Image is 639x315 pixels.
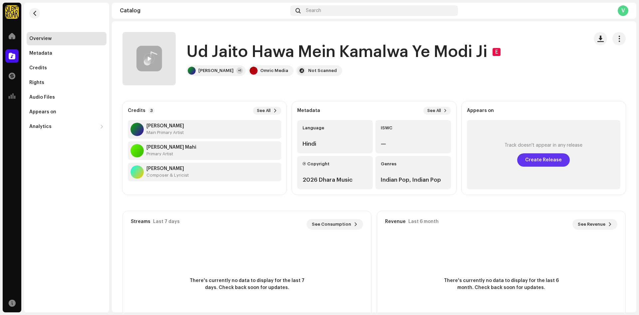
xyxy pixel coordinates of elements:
div: 2026 Dhara Music [303,176,367,184]
div: Analytics [29,124,52,129]
div: Ⓟ Copyright [303,161,367,167]
strong: Appears on [467,108,494,113]
strong: Metadata [297,108,320,113]
strong: Credits [128,108,145,113]
span: There's currently no data to display for the last 7 days. Check back soon for updates. [187,277,307,291]
div: Audio Files [29,95,55,100]
div: Main Primary Artist [146,130,184,135]
div: Omric Media [260,68,288,73]
button: See Revenue [572,219,617,230]
div: Rights [29,80,44,85]
span: Create Release [525,153,562,167]
re-m-nav-item: Overview [27,32,106,45]
re-m-nav-item: Rights [27,76,106,89]
div: ISWC [381,125,446,131]
div: Last 7 days [153,219,180,224]
strong: Rajesh Rasila [146,123,184,129]
div: Catalog [120,8,288,13]
div: Metadata [29,51,52,56]
re-m-nav-item: Appears on [27,105,106,119]
button: See All [253,107,281,115]
p-badge: 3 [148,108,155,114]
div: Not Scanned [308,68,337,73]
span: See All [257,108,271,113]
div: Primary Artist [146,151,196,157]
strong: Uday Urebi [146,166,189,171]
button: See All [423,107,451,115]
div: Streams [131,219,150,224]
div: Genres [381,161,446,167]
div: +1 [236,67,243,74]
re-m-nav-item: Metadata [27,47,106,60]
div: Indian Pop, Indian Pop [381,176,446,184]
button: Create Release [517,153,570,167]
span: See Consumption [312,218,351,231]
div: [PERSON_NAME] [198,68,234,73]
img: fcfd72e7-8859-4002-b0df-9a7058150634 [5,5,19,19]
button: See Consumption [307,219,363,230]
span: There's currently no data to display for the last 6 month. Check back soon for updates. [441,277,561,291]
div: Overview [29,36,52,41]
re-m-nav-dropdown: Analytics [27,120,106,133]
div: Composer & Lyricist [146,173,189,178]
re-m-nav-item: Credits [27,61,106,75]
div: — [381,140,446,148]
div: V [618,5,628,16]
span: See Revenue [578,218,605,231]
div: Credits [29,65,47,71]
div: Last 6 month [408,219,439,224]
div: Hindi [303,140,367,148]
div: Appears on [29,109,56,115]
re-m-nav-item: Audio Files [27,91,106,104]
div: Track doesn't appear in any release [505,143,582,148]
span: See All [427,108,441,113]
div: E [493,48,501,56]
div: Revenue [385,219,406,224]
h1: Ud Jaito Hawa Mein Kamalwa Ye Modi Ji [186,41,487,63]
strong: Parul Mahi [146,145,196,150]
span: Search [306,8,321,13]
div: Language [303,125,367,131]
